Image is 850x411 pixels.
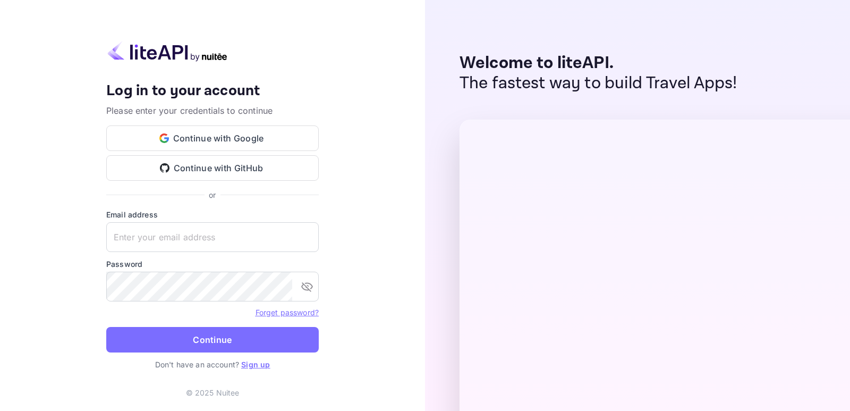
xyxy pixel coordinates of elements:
img: liteapi [106,41,228,62]
input: Enter your email address [106,222,319,252]
a: Sign up [241,360,270,369]
button: Continue [106,327,319,353]
p: Welcome to liteAPI. [460,53,737,73]
p: The fastest way to build Travel Apps! [460,73,737,94]
h4: Log in to your account [106,82,319,100]
a: Forget password? [256,308,319,317]
p: Don't have an account? [106,359,319,370]
button: Continue with GitHub [106,155,319,181]
button: toggle password visibility [296,276,318,297]
label: Email address [106,209,319,220]
a: Forget password? [256,307,319,317]
p: or [209,189,216,200]
label: Password [106,258,319,270]
p: © 2025 Nuitee [186,387,240,398]
p: Please enter your credentials to continue [106,104,319,117]
button: Continue with Google [106,125,319,151]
